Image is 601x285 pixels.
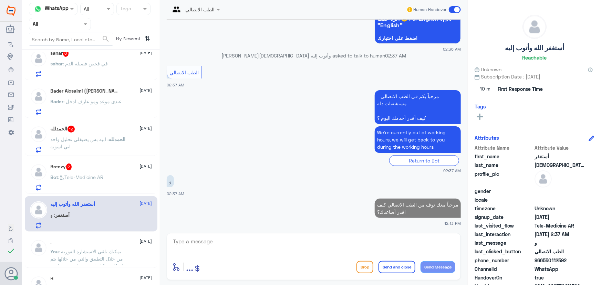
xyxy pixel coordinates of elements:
span: 02:37 AM [167,83,184,87]
img: defaultAdmin.png [535,170,552,188]
span: أستغفر [535,153,584,160]
span: [DATE] [140,163,152,169]
img: Widebot Logo [7,5,15,16]
span: 2 [66,163,72,170]
img: defaultAdmin.png [30,163,47,181]
p: [PERSON_NAME][DEMOGRAPHIC_DATA] وأتوب إليه asked to talk to human [167,52,461,59]
span: Bot [51,174,59,180]
img: defaultAdmin.png [30,201,47,219]
span: last_name [475,161,533,169]
span: Bader [51,98,64,104]
span: و [535,239,584,246]
h6: Attributes [475,135,499,141]
p: 31/8/2025, 12:13 PM [375,199,461,218]
span: 12:13 PM [444,220,461,226]
span: Unknown [535,205,584,212]
img: defaultAdmin.png [30,126,47,143]
span: 12 [68,126,75,133]
span: 966550112592 [535,257,584,264]
span: last_visited_flow [475,222,533,229]
span: Unknown [475,66,501,73]
span: last_message [475,239,533,246]
span: الله وأتوب إليه [535,161,584,169]
button: Send Message [421,261,455,273]
span: ... [186,261,193,273]
h5: sahar [51,50,69,57]
span: 10 m [475,83,495,95]
span: [DATE] [140,50,152,56]
span: Subscription Date : [DATE] [475,73,594,80]
img: defaultAdmin.png [30,239,47,256]
span: locale [475,196,533,203]
span: Attribute Value [535,144,584,151]
p: 31/8/2025, 2:37 AM [167,175,174,187]
button: Send and close [379,261,415,273]
span: You [51,249,59,254]
span: First Response Time [498,85,543,93]
span: first_name [475,153,533,160]
span: 02:37 AM [443,168,461,173]
span: sahar [51,61,63,66]
span: gender [475,188,533,195]
span: [DATE] [140,275,152,281]
span: : في فحص فصيله الدم [63,61,108,66]
span: اضغط على اختيارك [377,35,458,41]
span: Tele-Medicine AR [535,222,584,229]
h5: H [51,276,54,282]
h5: أستغفر الله وأتوب إليه [505,44,564,52]
img: whatsapp.png [33,4,43,14]
span: : Tele-Medicine AR [59,174,104,180]
p: 31/8/2025, 2:37 AM [375,90,461,124]
span: Attribute Name [475,144,533,151]
img: defaultAdmin.png [30,50,47,67]
div: Return to Bot [389,155,459,166]
h5: أستغفر الله وأتوب إليه [51,201,95,207]
button: Avatar [4,267,18,280]
span: أستغفر [55,212,70,218]
span: Human Handover [413,7,446,13]
button: search [102,33,110,45]
span: [DATE] [140,200,152,207]
span: phone_number [475,257,533,264]
span: 2 [535,265,584,273]
span: [DATE] [140,87,152,94]
span: 02:37 AM [167,191,184,196]
h6: Tags [475,103,486,109]
span: : عندي موعد ومو عارف ادخل [64,98,122,104]
i: check [7,247,15,255]
span: : و [51,212,55,218]
span: ChannelId [475,265,533,273]
input: Search by Name, Local etc… [29,33,113,45]
span: timezone [475,205,533,212]
img: defaultAdmin.png [523,15,546,39]
span: null [535,196,584,203]
span: 2025-08-30T23:37:18.734Z [535,231,584,238]
span: [DATE] [140,238,152,244]
span: HandoverOn [475,274,533,281]
span: الحمدلله [109,136,126,142]
span: null [535,188,584,195]
button: ... [186,259,193,275]
i: ⇅ [145,33,151,44]
h5: . [51,239,52,245]
span: 02:37 AM [385,53,406,59]
img: defaultAdmin.png [30,88,47,105]
h5: Bader Alosaimi (abu Malak) [51,88,122,95]
span: By Newest [113,33,142,46]
span: 02:36 AM [443,46,461,52]
span: [DATE] [140,125,152,131]
h6: Reachable [522,54,547,61]
span: الطب الاتصالي [170,70,199,75]
p: 31/8/2025, 2:37 AM [375,126,461,153]
span: true [535,274,584,281]
span: profile_pic [475,170,533,186]
div: Tags [119,5,131,14]
span: 6 [63,50,69,57]
h5: الحمدلله [51,126,75,133]
h5: Breezy [51,163,72,170]
span: 2025-08-30T23:36:48.2Z [535,213,584,221]
span: signup_date [475,213,533,221]
span: : ابيه بس يضيفلي تحليل واحد ابي اسويه [51,136,109,149]
span: الطب الاتصالي [535,248,584,255]
span: search [102,35,110,43]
